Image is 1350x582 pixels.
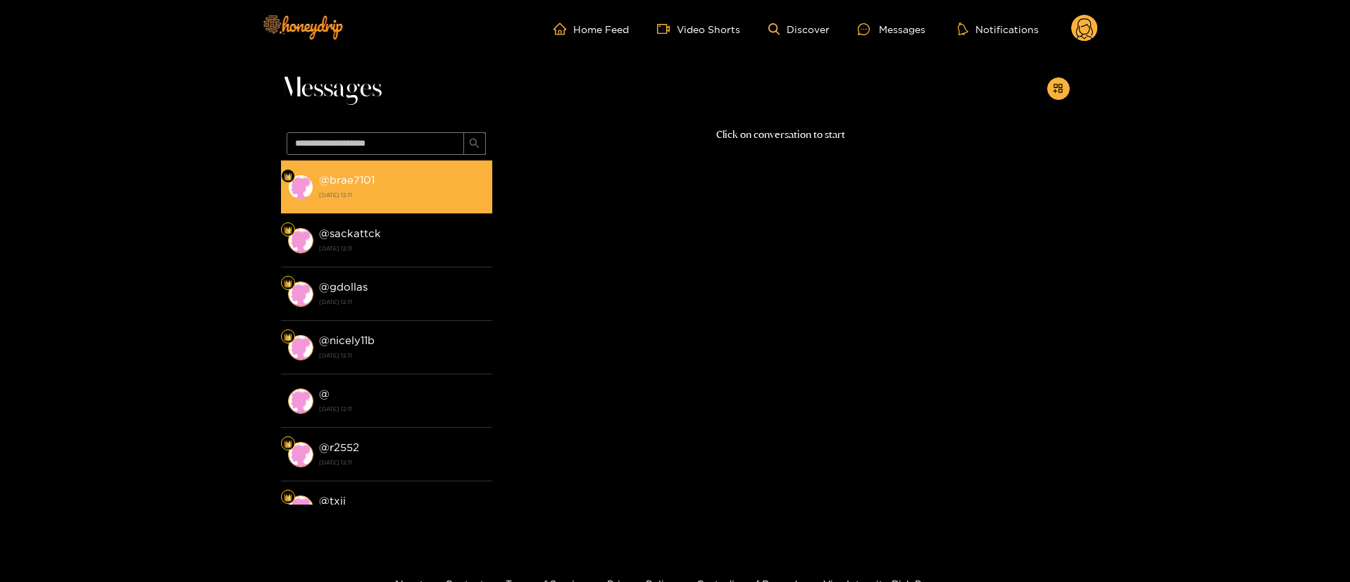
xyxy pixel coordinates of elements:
[319,403,485,415] strong: [DATE] 12:11
[281,72,382,106] span: Messages
[319,227,381,239] strong: @ sackattck
[657,23,677,35] span: video-camera
[319,495,346,507] strong: @ txjj
[288,175,313,200] img: conversation
[319,296,485,308] strong: [DATE] 12:11
[492,127,1070,143] p: Click on conversation to start
[319,242,485,255] strong: [DATE] 12:11
[657,23,740,35] a: Video Shorts
[319,334,375,346] strong: @ nicely11b
[284,440,292,448] img: Fan Level
[319,189,485,201] strong: [DATE] 12:11
[319,456,485,469] strong: [DATE] 12:11
[768,23,830,35] a: Discover
[284,172,292,181] img: Fan Level
[319,281,368,293] strong: @ gdollas
[469,138,480,150] span: search
[858,21,925,37] div: Messages
[463,132,486,155] button: search
[954,22,1043,36] button: Notifications
[284,333,292,341] img: Fan Level
[288,442,313,467] img: conversation
[288,335,313,360] img: conversation
[1047,77,1070,100] button: appstore-add
[319,174,375,186] strong: @ brae7101
[554,23,629,35] a: Home Feed
[319,349,485,362] strong: [DATE] 12:11
[554,23,573,35] span: home
[288,495,313,521] img: conversation
[319,388,330,400] strong: @
[288,228,313,253] img: conversation
[319,441,359,453] strong: @ r2552
[284,279,292,288] img: Fan Level
[288,388,313,414] img: conversation
[288,281,313,307] img: conversation
[284,493,292,502] img: Fan Level
[284,226,292,234] img: Fan Level
[1053,83,1063,95] span: appstore-add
